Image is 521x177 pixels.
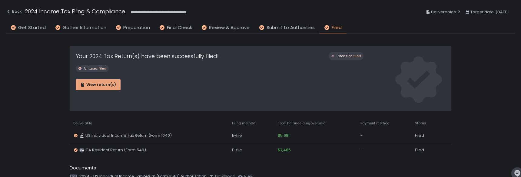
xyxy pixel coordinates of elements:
[73,121,92,126] span: Deliverable
[232,147,271,153] div: E-file
[123,24,150,31] span: Preparation
[85,147,146,153] span: CA Resident Return (Form 540)
[209,24,250,31] span: Review & Approve
[360,133,363,138] span: -
[80,82,116,87] div: View return(s)
[278,121,326,126] span: Total balance due/overpaid
[85,133,172,138] span: US Individual Income Tax Return (Form 1040)
[360,121,390,126] span: Payment method
[470,8,509,16] span: Target date: [DATE]
[6,8,22,15] div: Back
[278,147,291,153] span: $7,485
[431,8,460,16] span: Deliverables: 2
[415,121,426,126] span: Status
[76,52,219,60] h1: Your 2024 Tax Return(s) have been successfully filed!
[278,133,290,138] span: $5,981
[76,79,121,90] button: View return(s)
[360,147,363,153] span: -
[70,165,451,172] div: Documents
[415,133,436,138] div: Filed
[25,7,125,15] h1: 2024 Income Tax Filing & Compliance
[63,24,106,31] span: Gather Information
[80,148,84,152] text: CA
[267,24,315,31] span: Submit to Authorities
[232,133,271,138] div: E-file
[337,54,361,58] span: Extension filed
[332,24,342,31] span: Filed
[6,7,22,17] button: Back
[84,66,106,71] span: All taxes filed
[167,24,192,31] span: Final Check
[18,24,46,31] span: Get Started
[415,147,436,153] div: Filed
[232,121,255,126] span: Filing method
